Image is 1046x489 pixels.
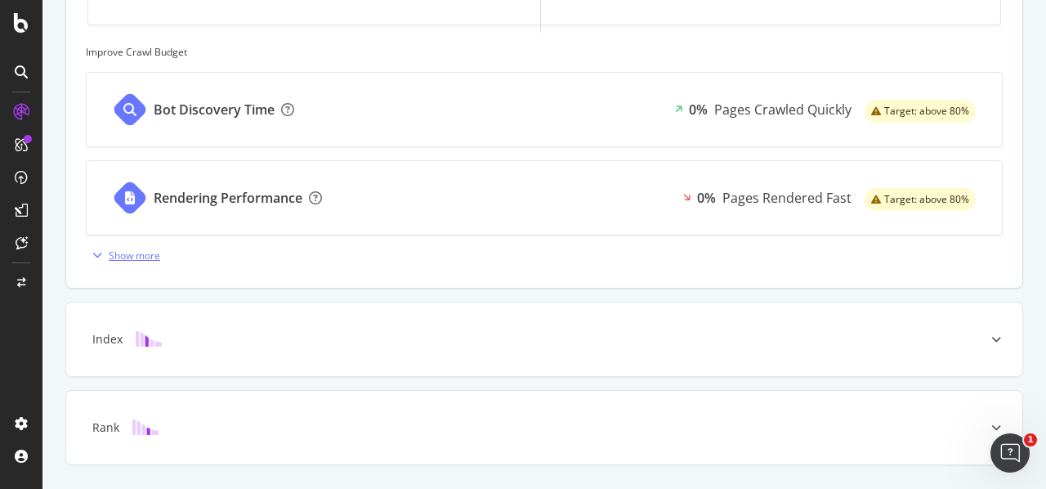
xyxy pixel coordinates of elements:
div: Rendering Performance [154,189,302,208]
div: Pages Crawled Quickly [714,101,852,119]
div: Rank [92,419,119,436]
span: 1 [1024,433,1037,446]
button: Show more [86,242,160,268]
iframe: Intercom live chat [990,433,1030,473]
div: warning label [865,100,976,123]
div: Pages Rendered Fast [722,189,852,208]
div: Improve Crawl Budget [86,45,1003,59]
div: Bot Discovery Time [154,101,275,119]
a: Rendering Performance0%Pages Rendered Fastwarning label [86,160,1003,236]
div: Index [92,331,123,348]
a: Bot Discovery Time0%Pages Crawled Quicklywarning label [86,72,1003,147]
div: 0% [697,189,716,208]
div: warning label [865,188,976,211]
div: 0% [689,101,708,119]
div: Show more [109,249,160,262]
img: block-icon [136,331,162,347]
span: Target: above 80% [884,195,969,204]
span: Target: above 80% [884,106,969,116]
img: block-icon [132,419,159,435]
